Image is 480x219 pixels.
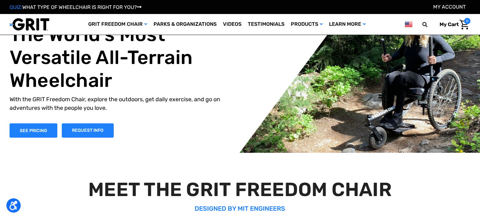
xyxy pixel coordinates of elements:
[10,18,49,31] img: GRIT All-Terrain Wheelchair and Mobility Equipment
[10,4,141,10] a: QUIZ:WHAT TYPE OF WHEELCHAIR IS RIGHT FOR YOU?
[393,178,477,208] iframe: Tidio Chat
[220,14,245,35] a: Videos
[10,4,22,10] span: QUIZ:
[12,178,468,201] h2: MEET THE GRIT FREEDOM CHAIR
[12,204,468,213] p: DESIGNED BY MIT ENGINEERS
[288,14,326,35] a: Products
[326,14,369,35] a: Learn More
[464,18,470,24] span: 0
[150,14,220,35] a: Parks & Organizations
[433,4,466,10] a: Account
[85,14,150,35] a: GRIT Freedom Chair
[405,20,412,28] img: us.png
[62,123,114,138] a: Slide number 1, Request Information
[425,18,435,31] input: Search
[460,20,469,30] img: Cart
[10,23,234,92] h1: The World's Most Versatile All-Terrain Wheelchair
[245,14,288,35] a: Testimonials
[435,18,470,31] a: Cart with 0 items
[440,21,459,27] span: My Cart
[10,95,234,112] p: With the GRIT Freedom Chair, explore the outdoors, get daily exercise, and go on adventures with ...
[10,123,57,138] a: Shop Now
